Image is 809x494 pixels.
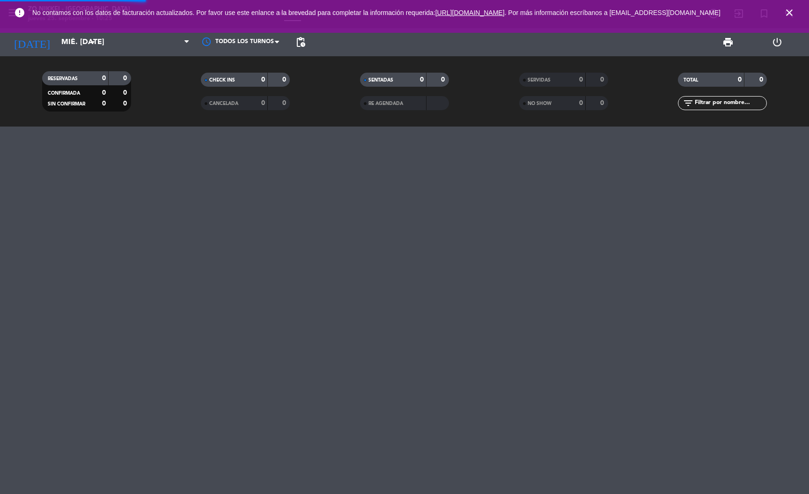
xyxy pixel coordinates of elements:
[579,76,583,83] strong: 0
[102,90,106,96] strong: 0
[123,100,129,107] strong: 0
[683,97,694,109] i: filter_list
[209,101,238,106] span: CANCELADA
[14,7,25,18] i: error
[32,9,721,16] span: No contamos con los datos de facturación actualizados. Por favor use este enlance a la brevedad p...
[261,100,265,106] strong: 0
[784,7,795,18] i: close
[261,76,265,83] strong: 0
[102,75,106,82] strong: 0
[759,76,765,83] strong: 0
[753,28,802,56] div: LOG OUT
[441,76,447,83] strong: 0
[579,100,583,106] strong: 0
[684,78,698,82] span: TOTAL
[600,100,606,106] strong: 0
[282,76,288,83] strong: 0
[282,100,288,106] strong: 0
[722,37,734,48] span: print
[420,76,424,83] strong: 0
[435,9,505,16] a: [URL][DOMAIN_NAME]
[48,76,78,81] span: RESERVADAS
[505,9,721,16] a: . Por más información escríbanos a [EMAIL_ADDRESS][DOMAIN_NAME]
[87,37,98,48] i: arrow_drop_down
[102,100,106,107] strong: 0
[600,76,606,83] strong: 0
[295,37,306,48] span: pending_actions
[772,37,783,48] i: power_settings_new
[528,78,551,82] span: SERVIDAS
[209,78,235,82] span: CHECK INS
[694,98,766,108] input: Filtrar por nombre...
[368,101,403,106] span: RE AGENDADA
[48,91,80,96] span: CONFIRMADA
[123,90,129,96] strong: 0
[123,75,129,82] strong: 0
[48,102,85,106] span: SIN CONFIRMAR
[738,76,742,83] strong: 0
[368,78,393,82] span: SENTADAS
[528,101,552,106] span: NO SHOW
[7,32,57,52] i: [DATE]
